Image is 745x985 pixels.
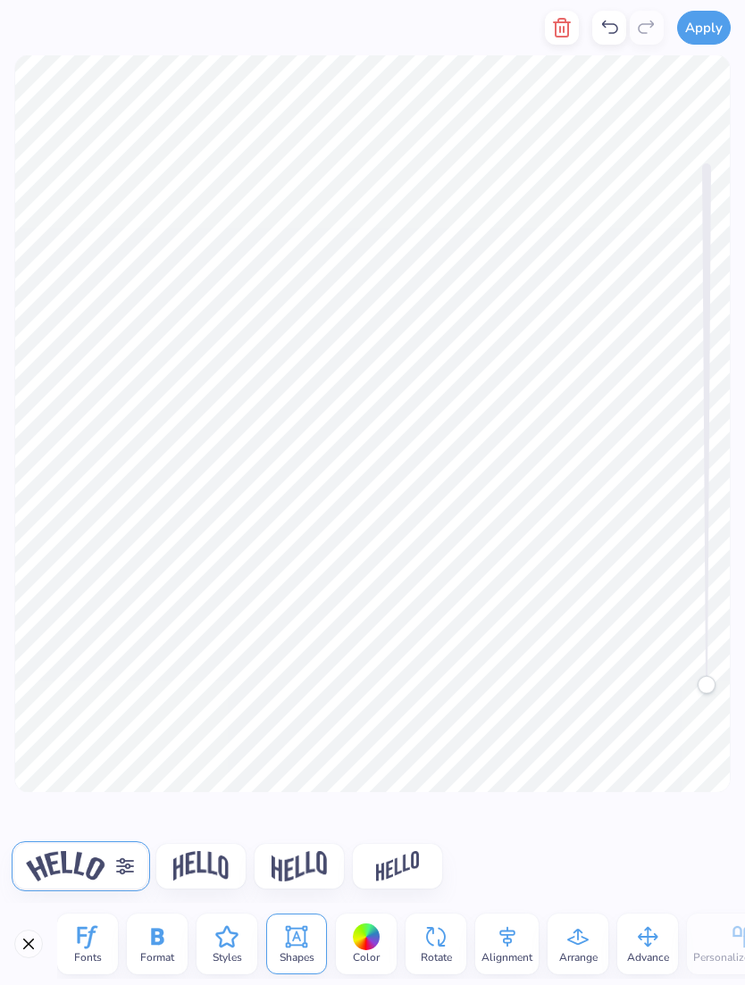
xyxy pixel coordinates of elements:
span: Format [140,950,174,964]
span: Fonts [74,950,102,964]
span: Advance [627,950,669,964]
img: Arc [26,851,105,881]
img: Flag [272,851,327,881]
span: Color [353,950,380,964]
span: Styles [213,950,242,964]
span: Arrange [559,950,598,964]
span: Shapes [280,950,314,964]
img: Arch [173,851,229,881]
span: Alignment [481,950,532,964]
button: Close [14,930,43,958]
img: Rise [376,851,420,881]
button: Apply [677,11,731,45]
div: Accessibility label [698,675,716,693]
span: Rotate [421,950,452,964]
